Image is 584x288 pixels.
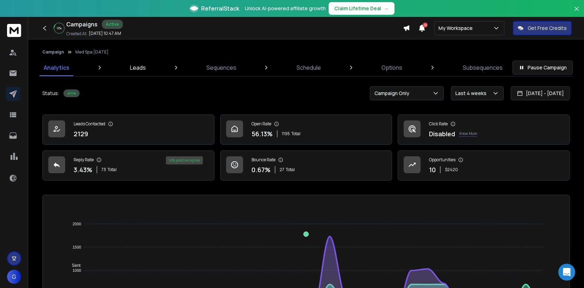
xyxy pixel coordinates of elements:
span: 1195 [282,131,290,137]
p: Bounce Rate [251,157,275,163]
p: 12 % [57,26,62,30]
span: 73 [101,167,106,173]
tspan: 1500 [73,245,81,249]
p: 0.67 % [251,165,271,175]
p: Leads [130,63,146,72]
button: G [7,270,21,284]
a: Opportunities10$2420 [398,150,570,181]
p: Status: [42,90,59,97]
span: Sent [67,263,81,268]
p: [DATE] 10:47 AM [89,31,121,36]
p: Last 4 weeks [455,90,489,97]
span: ReferralStack [201,4,239,13]
p: Unlock AI-powered affiliate growth [245,5,326,12]
p: Disabled [429,129,455,139]
button: Close banner [572,4,581,21]
p: Reply Rate [74,157,94,163]
tspan: 1000 [73,268,81,273]
button: Campaign [42,49,64,55]
button: Get Free Credits [513,21,572,35]
p: 10 [429,165,436,175]
p: Leads Contacted [74,121,105,127]
p: Get Free Credits [528,25,567,32]
a: Bounce Rate0.67%27Total [220,150,392,181]
a: Leads [126,59,150,76]
span: Total [291,131,300,137]
a: Leads Contacted2129 [42,114,215,145]
button: Claim Lifetime Deal→ [329,2,394,15]
div: Active [63,89,80,97]
p: Med Spa [DATE] [75,49,108,55]
p: Campaign Only [374,90,412,97]
p: Know More [459,131,477,137]
p: Schedule [297,63,321,72]
a: Sequences [202,59,241,76]
span: Total [286,167,295,173]
a: Click RateDisabledKnow More [398,114,570,145]
a: Open Rate56.13%1195Total [220,114,392,145]
tspan: 2000 [73,222,81,226]
p: 56.13 % [251,129,273,139]
p: Created At: [66,31,87,37]
p: $ 2420 [445,167,458,173]
p: Opportunities [429,157,455,163]
p: 3.43 % [74,165,92,175]
a: Schedule [292,59,325,76]
p: Open Rate [251,121,271,127]
a: Options [377,59,406,76]
button: [DATE] - [DATE] [511,86,570,100]
p: Click Rate [429,121,448,127]
span: → [384,5,389,12]
span: 27 [280,167,284,173]
p: My Workspace [439,25,476,32]
a: Subsequences [459,59,507,76]
div: Open Intercom Messenger [558,264,575,281]
a: Analytics [39,59,74,76]
div: Active [102,20,123,29]
p: 2129 [74,129,88,139]
p: Analytics [44,63,69,72]
h1: Campaigns [66,20,98,29]
a: Reply Rate3.43%73Total14% positive replies [42,150,215,181]
p: Subsequences [463,63,503,72]
span: Total [107,167,117,173]
span: 12 [423,23,428,27]
p: Sequences [206,63,236,72]
div: 14 % positive replies [166,156,203,164]
button: Pause Campaign [512,61,573,75]
p: Options [381,63,402,72]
